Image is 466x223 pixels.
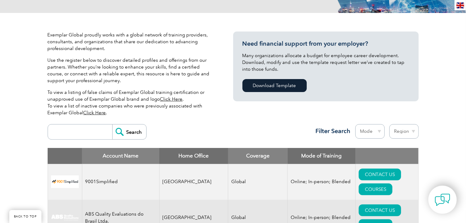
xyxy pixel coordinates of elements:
[435,192,450,208] img: contact-chat.png
[228,148,288,164] th: Coverage: activate to sort column ascending
[159,164,228,200] td: [GEOGRAPHIC_DATA]
[82,148,159,164] th: Account Name: activate to sort column descending
[242,40,409,48] h3: Need financial support from your employer?
[48,89,215,116] p: To view a listing of false claims of Exemplar Global training certification or unapproved use of ...
[9,210,41,223] a: BACK TO TOP
[83,110,106,116] a: Click Here
[288,164,356,200] td: Online; In-person; Blended
[82,164,159,200] td: 9001Simplified
[356,148,418,164] th: : activate to sort column ascending
[242,79,307,92] a: Download Template
[312,127,351,135] h3: Filter Search
[48,57,215,84] p: Use the register below to discover detailed profiles and offerings from our partners. Whether you...
[456,2,464,8] img: en
[159,148,228,164] th: Home Office: activate to sort column ascending
[112,124,146,139] input: Search
[51,214,79,221] img: c92924ac-d9bc-ea11-a814-000d3a79823d-logo.jpg
[228,164,288,200] td: Global
[359,204,401,216] a: CONTACT US
[48,32,215,52] p: Exemplar Global proudly works with a global network of training providers, consultants, and organ...
[242,52,409,73] p: Many organizations allocate a budget for employee career development. Download, modify and use th...
[359,183,392,195] a: COURSES
[51,175,79,188] img: 37c9c059-616f-eb11-a812-002248153038-logo.png
[359,169,401,180] a: CONTACT US
[160,96,183,102] a: Click Here
[288,148,356,164] th: Mode of Training: activate to sort column ascending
